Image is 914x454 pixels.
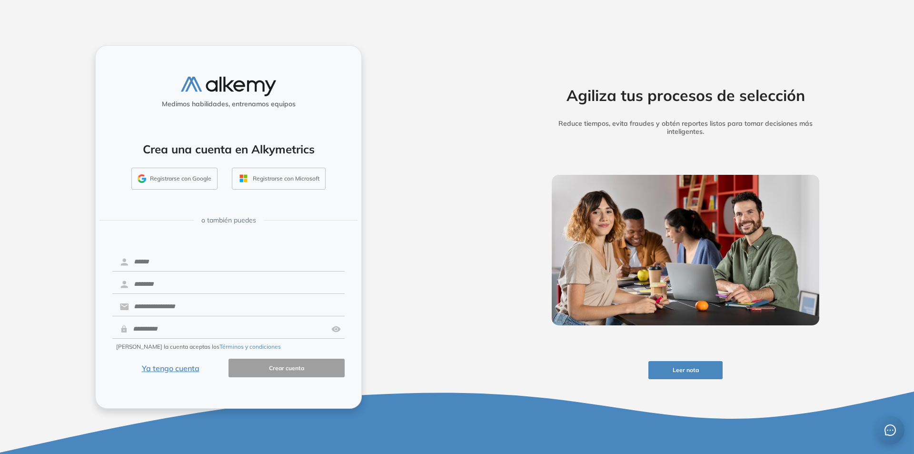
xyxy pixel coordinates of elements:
[131,168,218,190] button: Registrarse con Google
[181,77,276,96] img: logo-alkemy
[884,424,896,436] span: message
[238,173,249,184] img: OUTLOOK_ICON
[108,142,349,156] h4: Crea una cuenta en Alkymetrics
[219,343,281,351] button: Términos y condiciones
[228,359,345,377] button: Crear cuenta
[201,215,256,225] span: o también puedes
[537,86,834,104] h2: Agiliza tus procesos de selección
[116,343,281,351] span: [PERSON_NAME] la cuenta aceptas los
[232,168,326,190] button: Registrarse con Microsoft
[537,120,834,136] h5: Reduce tiempos, evita fraudes y obtén reportes listos para tomar decisiones más inteligentes.
[648,361,723,380] button: Leer nota
[138,174,146,183] img: GMAIL_ICON
[331,320,341,338] img: asd
[552,175,819,325] img: img-more-info
[99,100,358,108] h5: Medimos habilidades, entrenamos equipos
[112,359,228,377] button: Ya tengo cuenta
